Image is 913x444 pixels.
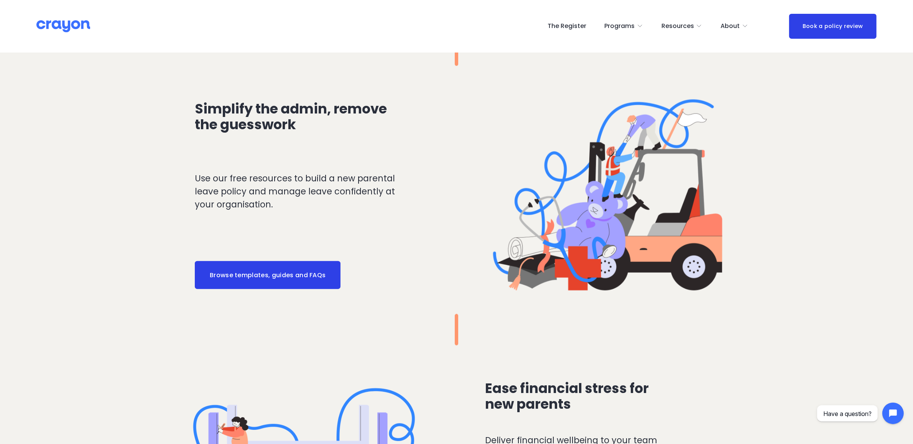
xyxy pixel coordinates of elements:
[36,20,90,33] img: Crayon
[789,14,877,39] a: Book a policy review
[721,20,748,32] a: folder dropdown
[605,21,635,32] span: Programs
[661,20,702,32] a: folder dropdown
[195,172,401,211] p: Use our free resources to build a new parental leave policy and manage leave confidently at your ...
[548,20,586,32] a: The Register
[605,20,643,32] a: folder dropdown
[721,21,740,32] span: About
[195,99,390,133] span: Simplify the admin, remove the guesswork
[485,379,651,413] span: Ease financial stress for new parents
[661,21,694,32] span: Resources
[195,261,341,289] a: Browse templates, guides and FAQs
